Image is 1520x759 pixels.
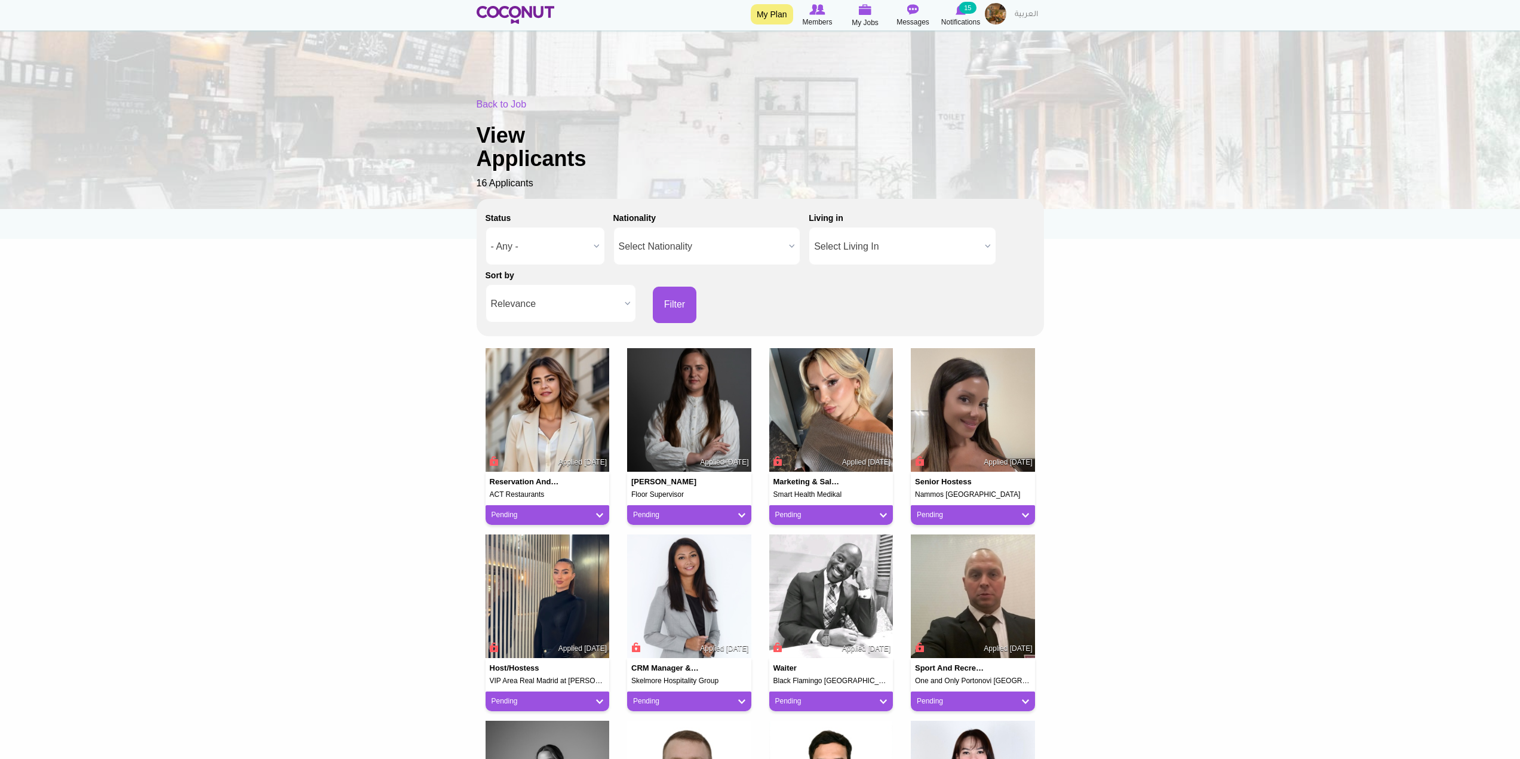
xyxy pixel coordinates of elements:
[490,478,559,486] h4: Reservation and Guest Relation Manager
[814,228,980,266] span: Select Living In
[842,3,889,29] a: My Jobs My Jobs
[613,212,656,224] label: Nationality
[633,696,745,706] a: Pending
[852,17,879,29] span: My Jobs
[633,510,745,520] a: Pending
[631,664,701,672] h4: CRM Manager & Call Center Manager
[631,491,747,499] h5: Floor Supervisor
[917,696,1029,706] a: Pending
[1009,3,1044,27] a: العربية
[488,641,499,653] span: Connect to Unlock the Profile
[773,664,843,672] h4: Waiter
[809,4,825,15] img: Browse Members
[486,534,610,659] img: Paula Zarco's picture
[490,664,559,672] h4: Host/Hostess
[889,3,937,28] a: Messages Messages
[488,455,499,467] span: Connect to Unlock the Profile
[913,641,924,653] span: Connect to Unlock the Profile
[772,455,782,467] span: Connect to Unlock the Profile
[627,534,751,659] img: Natalia J's picture
[491,285,620,323] span: Relevance
[477,124,626,171] h1: View Applicants
[915,664,984,672] h4: Sport and Recreation manager
[911,348,1035,472] img: Konstantina Samara's picture
[911,534,1035,659] img: Sreten Jovanovic's picture
[794,3,842,28] a: Browse Members Members
[913,455,924,467] span: Connect to Unlock the Profile
[769,534,893,659] img: Kevin Samuriwo's picture
[631,478,701,486] h4: [PERSON_NAME]
[917,510,1029,520] a: Pending
[486,348,610,472] img: Mariam Abdin's picture
[941,16,980,28] span: Notifications
[959,2,976,14] small: 15
[773,491,889,499] h5: Smart Health Medikal
[907,4,919,15] img: Messages
[477,6,555,24] img: Home
[773,478,843,486] h4: Marketing & Sales Coordinator
[915,491,1031,499] h5: Nammos [GEOGRAPHIC_DATA]
[490,491,606,499] h5: ACT Restaurants
[937,3,985,28] a: Notifications Notifications 15
[775,510,888,520] a: Pending
[809,212,843,224] label: Living in
[490,677,606,685] h5: VIP Area Real Madrid at [PERSON_NAME][GEOGRAPHIC_DATA]
[773,677,889,685] h5: Black Flamingo [GEOGRAPHIC_DATA]
[915,478,984,486] h4: Senior hostess
[859,4,872,15] img: My Jobs
[492,696,604,706] a: Pending
[956,4,966,15] img: Notifications
[491,228,589,266] span: - Any -
[769,348,893,472] img: Ayşenur Özdemir's picture
[630,641,640,653] span: Connect to Unlock the Profile
[492,510,604,520] a: Pending
[477,99,527,109] a: Back to Job
[619,228,785,266] span: Select Nationality
[772,641,782,653] span: Connect to Unlock the Profile
[486,212,511,224] label: Status
[653,287,697,323] button: Filter
[896,16,929,28] span: Messages
[627,348,751,472] img: Maryna Botsvin's picture
[775,696,888,706] a: Pending
[802,16,832,28] span: Members
[631,677,747,685] h5: Skelmore Hospitality Group
[477,98,1044,190] div: 16 Applicants
[751,4,793,24] a: My Plan
[915,677,1031,685] h5: One and Only Portonovi [GEOGRAPHIC_DATA]
[486,269,514,281] label: Sort by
